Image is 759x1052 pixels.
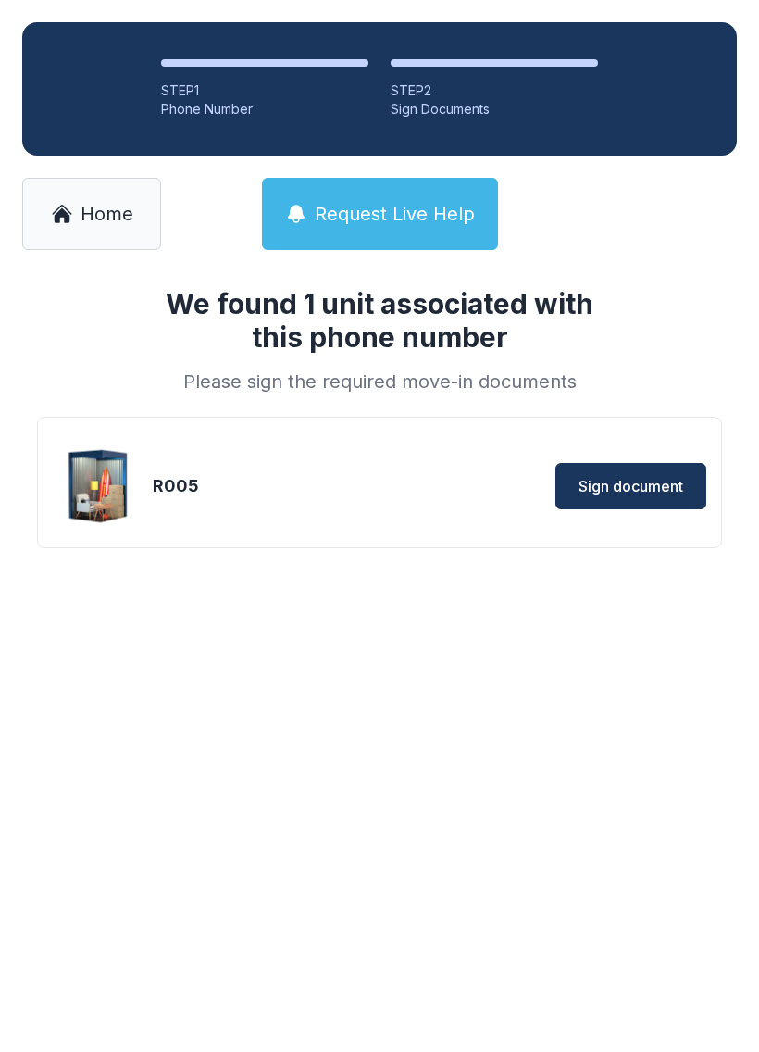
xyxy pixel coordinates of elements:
div: STEP 2 [391,81,598,100]
div: Sign Documents [391,100,598,119]
div: STEP 1 [161,81,368,100]
div: Please sign the required move-in documents [143,369,616,394]
div: Phone Number [161,100,368,119]
h1: We found 1 unit associated with this phone number [143,287,616,354]
span: Home [81,201,133,227]
div: R005 [153,473,375,499]
span: Request Live Help [315,201,475,227]
span: Sign document [579,475,683,497]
